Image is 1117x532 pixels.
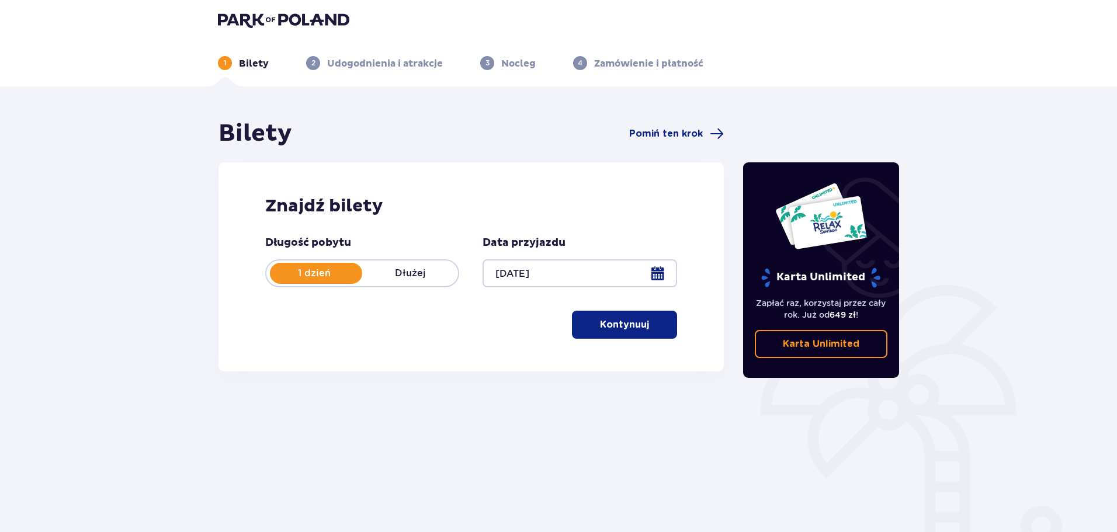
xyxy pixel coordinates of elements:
span: 649 zł [830,310,856,319]
p: Kontynuuj [600,318,649,331]
p: 1 dzień [266,267,362,280]
p: Długość pobytu [265,236,351,250]
div: 1Bilety [218,56,269,70]
p: Nocleg [501,57,536,70]
h1: Bilety [218,119,292,148]
p: Udogodnienia i atrakcje [327,57,443,70]
img: Park of Poland logo [218,12,349,28]
div: 3Nocleg [480,56,536,70]
p: 2 [311,58,315,68]
div: 4Zamówienie i płatność [573,56,703,70]
p: 3 [485,58,490,68]
p: 1 [224,58,227,68]
p: Data przyjazdu [483,236,566,250]
span: Pomiń ten krok [629,127,703,140]
p: Zapłać raz, korzystaj przez cały rok. Już od ! [755,297,888,321]
p: 4 [578,58,582,68]
a: Pomiń ten krok [629,127,724,141]
p: Zamówienie i płatność [594,57,703,70]
h2: Znajdź bilety [265,195,677,217]
a: Karta Unlimited [755,330,888,358]
div: 2Udogodnienia i atrakcje [306,56,443,70]
p: Dłużej [362,267,458,280]
button: Kontynuuj [572,311,677,339]
p: Bilety [239,57,269,70]
img: Dwie karty całoroczne do Suntago z napisem 'UNLIMITED RELAX', na białym tle z tropikalnymi liśćmi... [775,182,868,250]
p: Karta Unlimited [783,338,859,350]
p: Karta Unlimited [760,267,882,288]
